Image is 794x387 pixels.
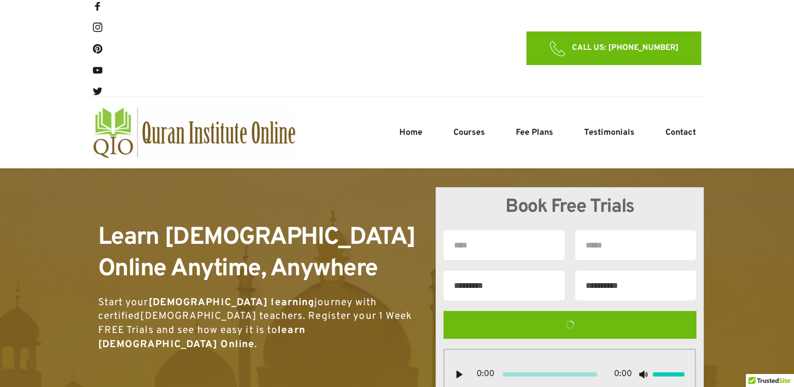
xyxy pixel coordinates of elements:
a: quran-institute-online-australia [93,107,295,158]
a: Contact [662,126,698,139]
span: Book Free Trials [505,195,634,219]
span: CALL US: [PHONE_NUMBER] [571,42,678,55]
span: 0:00 [613,370,631,379]
span: Contact [665,126,695,139]
a: CALL US: [PHONE_NUMBER] [526,31,701,65]
span: journey with certified [98,296,380,323]
strong: learn [DEMOGRAPHIC_DATA] Online [98,324,309,351]
span: Courses [453,126,484,139]
a: Fee Plans [513,126,555,139]
a: Testimonials [581,126,637,139]
span: Fee Plans [515,126,553,139]
strong: [DEMOGRAPHIC_DATA] learning [149,296,315,309]
a: Home [396,126,425,139]
span: Home [399,126,422,139]
span: . Register your 1 Week FREE Trials and see how easy it is to [98,310,415,337]
span: Learn [DEMOGRAPHIC_DATA] Online Anytime, Anywhere [98,222,421,285]
span: 0:00 [477,370,494,379]
span: . [255,338,257,351]
span: Testimonials [584,126,634,139]
a: Courses [450,126,487,139]
span: Start your [98,296,149,309]
a: [DEMOGRAPHIC_DATA] teachers [140,310,303,322]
